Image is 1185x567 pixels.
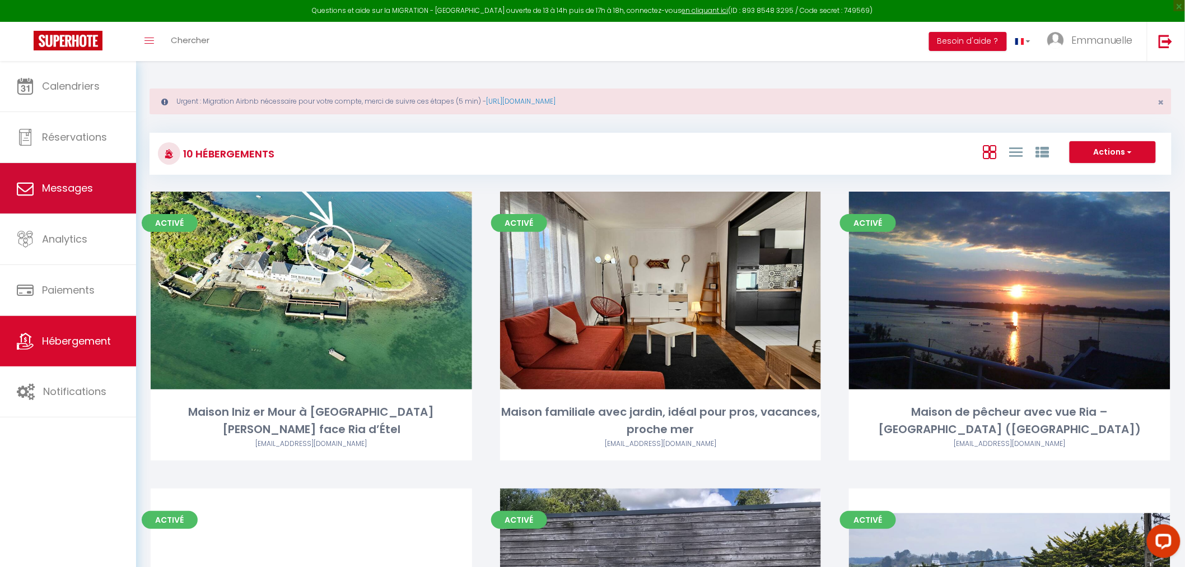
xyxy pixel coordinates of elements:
[42,79,100,93] span: Calendriers
[491,214,547,232] span: Activé
[486,96,556,106] a: [URL][DOMAIN_NAME]
[682,6,729,15] a: en cliquant ici
[171,34,209,46] span: Chercher
[1071,33,1133,47] span: Emmanuelle
[142,214,198,232] span: Activé
[142,511,198,529] span: Activé
[42,232,87,246] span: Analytics
[42,130,107,144] span: Réservations
[627,279,694,301] a: Editer
[929,32,1007,51] button: Besoin d'aide ?
[151,439,472,449] div: Airbnb
[1158,97,1164,108] button: Close
[1035,142,1049,161] a: Vue par Groupe
[150,89,1172,114] div: Urgent : Migration Airbnb nécessaire pour votre compte, merci de suivre ces étapes (5 min) -
[34,31,102,50] img: Super Booking
[278,279,345,301] a: Editer
[42,181,93,195] span: Messages
[42,334,111,348] span: Hébergement
[849,439,1170,449] div: Airbnb
[1009,142,1023,161] a: Vue en Liste
[1138,520,1185,567] iframe: LiveChat chat widget
[849,403,1170,439] div: Maison de pêcheur avec vue Ria – [GEOGRAPHIC_DATA] ([GEOGRAPHIC_DATA])
[1039,22,1147,61] a: ... Emmanuelle
[976,279,1043,301] a: Editer
[1070,141,1156,164] button: Actions
[162,22,218,61] a: Chercher
[180,141,274,166] h3: 10 Hébergements
[43,384,106,398] span: Notifications
[491,511,547,529] span: Activé
[1158,95,1164,109] span: ×
[151,403,472,439] div: Maison Iniz er Mour à [GEOGRAPHIC_DATA][PERSON_NAME] face Ria d’Étel
[840,511,896,529] span: Activé
[500,439,822,449] div: Airbnb
[1159,34,1173,48] img: logout
[1047,32,1064,49] img: ...
[42,283,95,297] span: Paiements
[500,403,822,439] div: Maison familiale avec jardin, idéal pour pros, vacances, proche mer
[840,214,896,232] span: Activé
[983,142,996,161] a: Vue en Box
